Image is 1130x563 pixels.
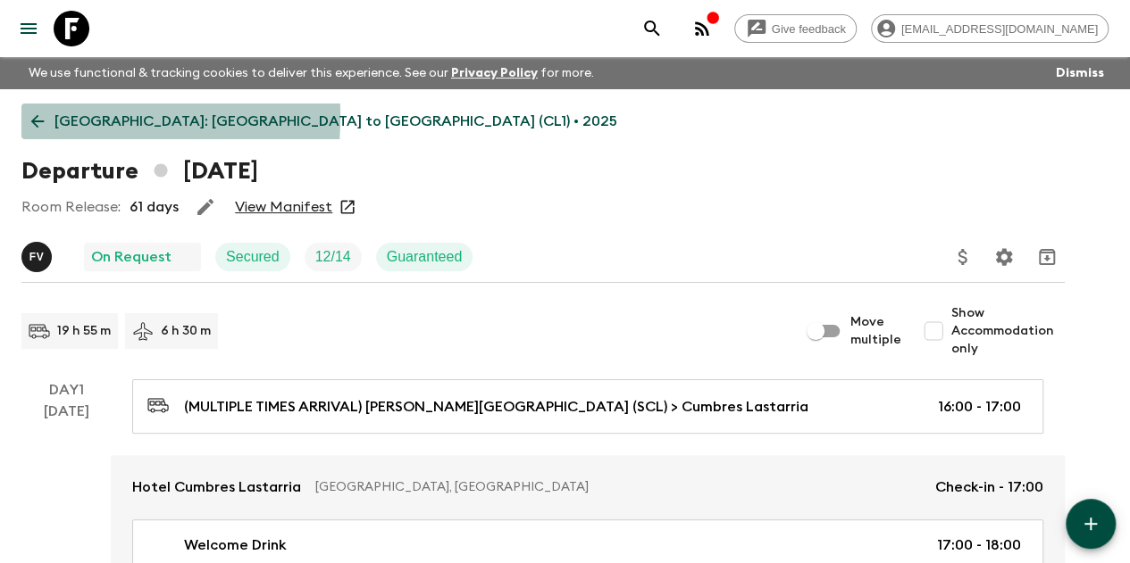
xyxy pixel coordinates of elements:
div: [EMAIL_ADDRESS][DOMAIN_NAME] [871,14,1109,43]
p: 17:00 - 18:00 [937,534,1021,556]
p: 19 h 55 m [57,322,111,340]
p: Hotel Cumbres Lastarria [132,476,301,498]
p: F V [29,250,45,264]
span: Move multiple [850,313,901,349]
p: [GEOGRAPHIC_DATA]: [GEOGRAPHIC_DATA] to [GEOGRAPHIC_DATA] (CL1) • 2025 [54,111,617,132]
p: Room Release: [21,196,121,218]
p: 61 days [130,196,179,218]
h1: Departure [DATE] [21,153,258,189]
span: Show Accommodation only [951,304,1065,358]
button: Archive (Completed, Cancelled or Unsynced Departures only) [1029,239,1065,275]
a: [GEOGRAPHIC_DATA]: [GEOGRAPHIC_DATA] to [GEOGRAPHIC_DATA] (CL1) • 2025 [21,103,627,139]
a: Give feedback [734,14,857,43]
button: search adventures [634,11,670,46]
p: We use functional & tracking cookies to deliver this experience. See our for more. [21,57,601,89]
button: Dismiss [1051,61,1109,86]
button: Settings [986,239,1022,275]
p: [GEOGRAPHIC_DATA], [GEOGRAPHIC_DATA] [315,478,921,496]
p: On Request [91,246,172,268]
span: Give feedback [762,22,856,36]
p: Day 1 [21,379,111,401]
div: Trip Fill [305,243,362,271]
p: Secured [226,246,280,268]
p: Welcome Drink [184,534,287,556]
button: FV [21,242,55,272]
button: menu [11,11,46,46]
p: Guaranteed [387,246,463,268]
a: View Manifest [235,198,332,216]
p: 16:00 - 17:00 [938,396,1021,418]
a: Hotel Cumbres Lastarria[GEOGRAPHIC_DATA], [GEOGRAPHIC_DATA]Check-in - 17:00 [111,455,1065,519]
p: 6 h 30 m [161,322,211,340]
p: 12 / 14 [315,246,351,268]
span: [EMAIL_ADDRESS][DOMAIN_NAME] [891,22,1108,36]
p: (MULTIPLE TIMES ARRIVAL) [PERSON_NAME][GEOGRAPHIC_DATA] (SCL) > Cumbres Lastarria [184,396,808,418]
button: Update Price, Early Bird Discount and Costs [945,239,981,275]
p: Check-in - 17:00 [935,476,1043,498]
span: Francisco Valero [21,247,55,261]
a: (MULTIPLE TIMES ARRIVAL) [PERSON_NAME][GEOGRAPHIC_DATA] (SCL) > Cumbres Lastarria16:00 - 17:00 [132,379,1043,434]
a: Privacy Policy [451,67,538,79]
div: Secured [215,243,290,271]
